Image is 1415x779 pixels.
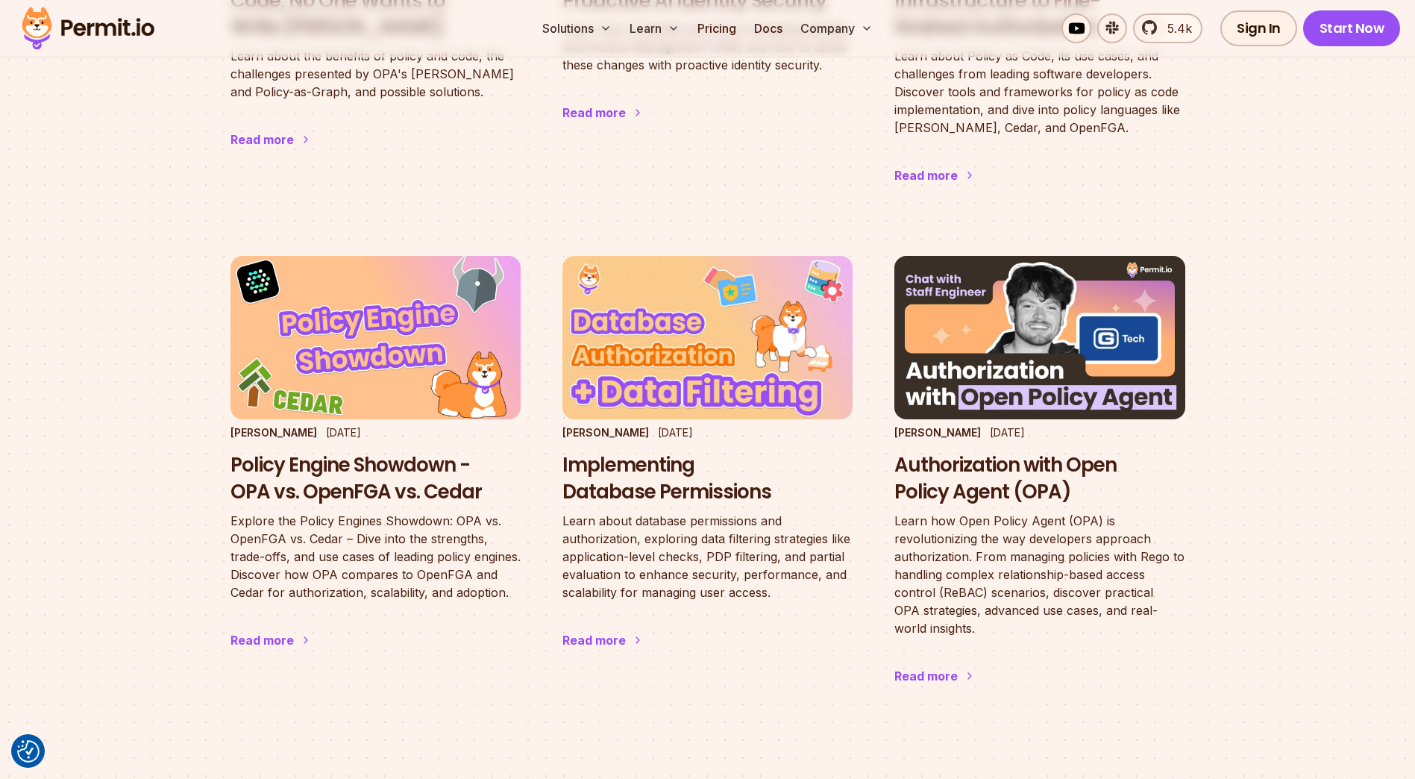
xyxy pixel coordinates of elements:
[562,104,626,122] div: Read more
[658,426,693,439] time: [DATE]
[230,452,521,506] h3: Policy Engine Showdown - OPA vs. OpenFGA vs. Cedar
[990,426,1025,439] time: [DATE]
[230,131,294,148] div: Read more
[894,47,1185,137] p: Learn about Policy as Code, its use cases, and challenges from leading software developers. Disco...
[562,256,853,678] a: Implementing Database Permissions[PERSON_NAME][DATE]Implementing Database PermissionsLearn about ...
[230,256,521,678] a: Policy Engine Showdown - OPA vs. OpenFGA vs. Cedar [PERSON_NAME][DATE]Policy Engine Showdown - OP...
[894,667,958,685] div: Read more
[562,256,853,419] img: Implementing Database Permissions
[691,13,742,43] a: Pricing
[624,13,685,43] button: Learn
[894,452,1185,506] h3: Authorization with Open Policy Agent (OPA)
[1158,19,1192,37] span: 5.4k
[230,256,521,419] img: Policy Engine Showdown - OPA vs. OpenFGA vs. Cedar
[230,631,294,649] div: Read more
[1303,10,1401,46] a: Start Now
[562,631,626,649] div: Read more
[17,740,40,763] img: Revisit consent button
[894,166,958,184] div: Read more
[562,512,853,601] p: Learn about database permissions and authorization, exploring data filtering strategies like appl...
[536,13,618,43] button: Solutions
[1133,13,1202,43] a: 5.4k
[17,740,40,763] button: Consent Preferences
[230,425,317,440] p: [PERSON_NAME]
[748,13,788,43] a: Docs
[894,256,1185,715] a: Authorization with Open Policy Agent (OPA)[PERSON_NAME][DATE]Authorization with Open Policy Agent...
[894,512,1185,637] p: Learn how Open Policy Agent (OPA) is revolutionizing the way developers approach authorization. F...
[326,426,361,439] time: [DATE]
[15,3,161,54] img: Permit logo
[230,47,521,101] p: Learn about the benefits of policy and code, the challenges presented by OPA's [PERSON_NAME] and ...
[230,512,521,601] p: Explore the Policy Engines Showdown: OPA vs. OpenFGA vs. Cedar – Dive into the strengths, trade-o...
[894,425,981,440] p: [PERSON_NAME]
[562,452,853,506] h3: Implementing Database Permissions
[794,13,879,43] button: Company
[1220,10,1297,46] a: Sign In
[562,425,649,440] p: [PERSON_NAME]
[894,256,1185,419] img: Authorization with Open Policy Agent (OPA)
